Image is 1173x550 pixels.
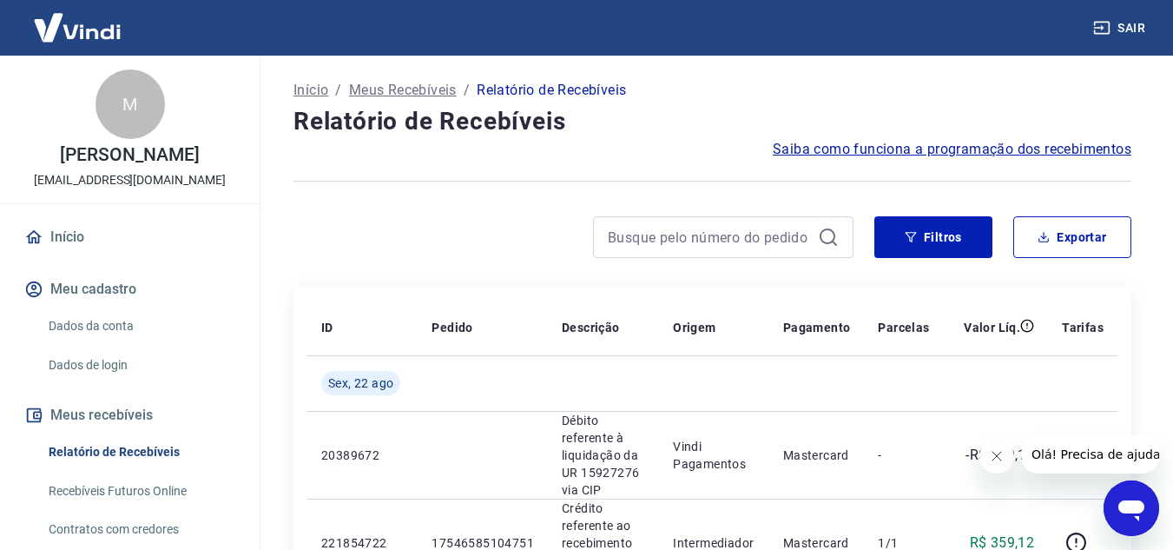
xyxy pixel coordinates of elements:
p: Tarifas [1062,319,1104,336]
p: -R$ 359,12 [965,445,1034,466]
p: Parcelas [878,319,929,336]
p: Origem [673,319,715,336]
a: Meus Recebíveis [349,80,457,101]
p: Débito referente à liquidação da UR 15927276 via CIP [562,412,645,499]
button: Meu cadastro [21,270,239,308]
p: Descrição [562,319,620,336]
a: Dados da conta [42,308,239,344]
a: Recebíveis Futuros Online [42,474,239,509]
a: Dados de login [42,348,239,383]
p: Pedido [432,319,472,336]
button: Exportar [1013,216,1131,258]
iframe: Botão para abrir a janela de mensagens [1104,480,1159,536]
button: Meus recebíveis [21,396,239,434]
p: 20389672 [321,447,404,464]
input: Busque pelo número do pedido [608,224,811,250]
a: Relatório de Recebíveis [42,434,239,470]
div: M [96,70,165,139]
p: / [464,80,470,101]
p: / [335,80,341,101]
a: Início [293,80,328,101]
h4: Relatório de Recebíveis [293,104,1131,139]
iframe: Mensagem da empresa [1021,435,1159,474]
button: Sair [1090,12,1152,44]
span: Olá! Precisa de ajuda? [10,12,146,26]
a: Saiba como funciona a programação dos recebimentos [773,139,1131,160]
span: Sex, 22 ago [328,374,393,392]
p: [EMAIL_ADDRESS][DOMAIN_NAME] [34,171,226,189]
p: Pagamento [783,319,851,336]
p: Valor Líq. [964,319,1020,336]
p: Vindi Pagamentos [673,438,755,473]
img: Vindi [21,1,134,54]
a: Início [21,218,239,256]
a: Contratos com credores [42,512,239,547]
p: - [878,447,929,464]
p: Mastercard [783,447,851,464]
iframe: Fechar mensagem [979,439,1014,474]
p: ID [321,319,333,336]
p: Relatório de Recebíveis [477,80,626,101]
p: [PERSON_NAME] [60,146,199,164]
button: Filtros [874,216,992,258]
